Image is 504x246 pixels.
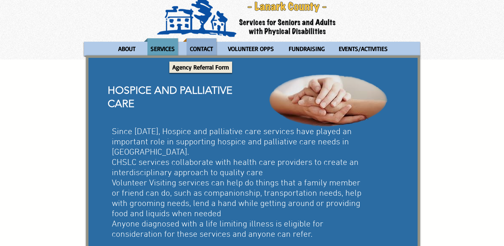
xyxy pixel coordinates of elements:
[147,38,178,59] p: SERVICES
[169,62,232,73] a: Agency Referral Form
[183,38,220,59] a: CONTACT
[112,158,359,178] span: CHSLC services collaborate with health care providers to create an interdisciplinary approach to ...
[187,38,216,59] p: CONTACT
[282,38,331,59] a: FUNDRAISING
[115,38,139,59] p: ABOUT
[108,84,232,110] span: HOSPICE AND PALLIATIVE CARE
[112,178,361,219] span: Volunteer Visiting services can help do things that a family member or friend can do, such as com...
[332,38,394,59] a: EVENTS/ACTIVITIES
[112,38,142,59] a: ABOUT
[221,38,280,59] a: VOLUNTEER OPPS
[112,127,352,158] span: Since [DATE], Hospice and palliative care services have played an important role in supporting ho...
[336,38,391,59] p: EVENTS/ACTIVITIES
[84,38,420,59] nav: Site
[144,38,181,59] a: SERVICES
[225,38,277,59] p: VOLUNTEER OPPS
[286,38,328,59] p: FUNDRAISING
[112,219,323,240] span: Anyone diagnosed with a life limiting illness is eligible for consideration for these services an...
